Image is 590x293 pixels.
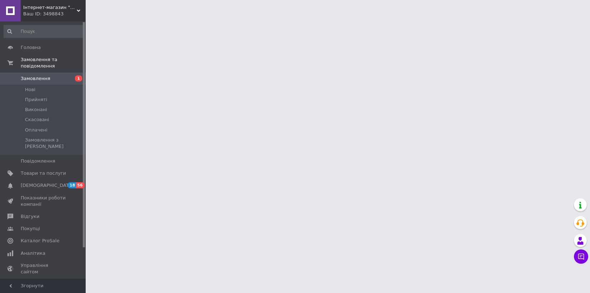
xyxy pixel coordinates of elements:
span: Замовлення та повідомлення [21,56,86,69]
span: Прийняті [25,96,47,103]
span: Оплачені [25,127,47,133]
span: Покупці [21,225,40,232]
span: Каталог ProSale [21,238,59,244]
span: Повідомлення [21,158,55,164]
span: Замовлення з [PERSON_NAME] [25,137,83,150]
span: Замовлення [21,75,50,82]
span: Головна [21,44,41,51]
span: Нові [25,86,35,93]
span: Інтернет-магазин "Caseya" [23,4,77,11]
span: Відгуки [21,213,39,220]
span: 1 [75,75,82,81]
span: Управління сайтом [21,262,66,275]
span: Скасовані [25,116,49,123]
div: Ваш ID: 3498843 [23,11,86,17]
span: 18 [68,182,76,188]
span: Виконані [25,106,47,113]
span: 56 [76,182,84,188]
span: [DEMOGRAPHIC_DATA] [21,182,74,189]
span: Товари та послуги [21,170,66,177]
button: Чат з покупцем [574,249,588,264]
input: Пошук [4,25,84,38]
span: Аналітика [21,250,45,257]
span: Показники роботи компанії [21,195,66,208]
